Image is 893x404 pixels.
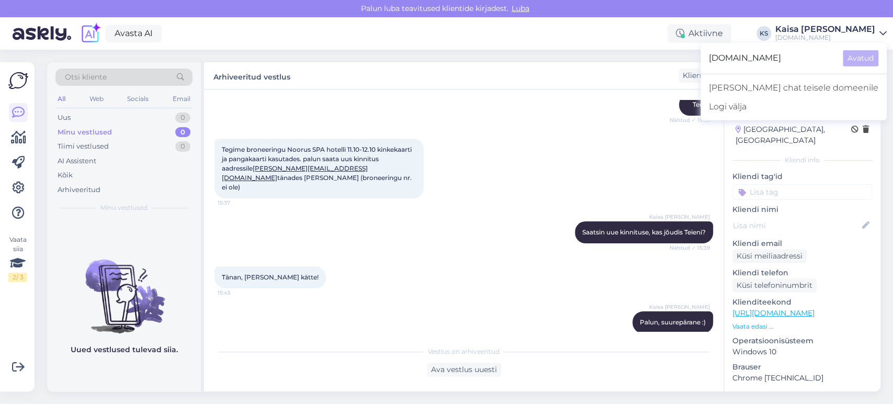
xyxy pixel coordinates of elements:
button: Avatud [843,50,878,66]
span: Nähtud ✓ 15:39 [670,244,710,252]
span: Minu vestlused [100,203,148,212]
div: 0 [175,113,190,123]
span: Kaisa [PERSON_NAME] [649,303,710,311]
p: Uued vestlused tulevad siia. [71,344,178,355]
div: [GEOGRAPHIC_DATA], [GEOGRAPHIC_DATA] [736,124,851,146]
a: [PERSON_NAME] chat teisele domeenile [700,78,887,97]
p: Windows 10 [732,346,872,357]
div: Web [87,92,106,106]
div: Minu vestlused [58,127,112,138]
div: Kõik [58,170,73,181]
div: 0 [175,127,190,138]
div: Küsi meiliaadressi [732,249,807,263]
span: Saatsin uue kinnituse, kas jõudis Teieni? [582,228,706,236]
span: 15:37 [218,199,257,207]
a: [PERSON_NAME][EMAIL_ADDRESS][DOMAIN_NAME] [222,164,368,182]
p: Brauser [732,362,872,373]
div: Logi välja [700,97,887,116]
div: Aktiivne [668,24,731,43]
div: Ava vestlus uuesti [427,363,501,377]
div: Uus [58,113,71,123]
div: Kliendi info [732,155,872,165]
div: Email [171,92,193,106]
span: Otsi kliente [65,72,107,83]
label: Arhiveeritud vestlus [213,69,290,83]
span: [DOMAIN_NAME] [709,50,834,66]
p: Kliendi telefon [732,267,872,278]
span: Nähtud ✓ 15:33 [670,116,710,124]
div: KS [756,26,771,41]
a: Kaisa [PERSON_NAME][DOMAIN_NAME] [775,25,887,42]
span: Tegime broneeringu Noorus SPA hotelli 11.10-12.10 kinkekaarti ja pangakaarti kasutades. palun saa... [222,145,413,191]
div: Klient [679,70,704,81]
span: Luba [508,4,533,13]
div: AI Assistent [58,156,96,166]
p: Kliendi tag'id [732,171,872,182]
p: Operatsioonisüsteem [732,335,872,346]
input: Lisa tag [732,184,872,200]
div: 2 / 3 [8,273,27,282]
a: [URL][DOMAIN_NAME] [732,308,815,318]
span: 15:45 [218,289,257,297]
span: Vestlus on arhiveeritud [428,347,500,356]
p: Kliendi email [732,238,872,249]
div: 0 [175,141,190,152]
span: Tänan, [PERSON_NAME] kätte! [222,273,319,281]
img: Askly Logo [8,71,28,91]
p: Chrome [TECHNICAL_ID] [732,373,872,384]
p: Vaata edasi ... [732,322,872,331]
span: Palun, suurepärane :) [640,318,706,326]
span: Tere [693,100,706,108]
div: Socials [125,92,151,106]
p: Kliendi nimi [732,204,872,215]
div: Tiimi vestlused [58,141,109,152]
div: Küsi telefoninumbrit [732,278,817,293]
a: Avasta AI [106,25,162,42]
div: Arhiveeritud [58,185,100,195]
span: Kaisa [PERSON_NAME] [649,213,710,221]
img: explore-ai [80,23,101,44]
input: Lisa nimi [733,220,860,231]
div: Kaisa [PERSON_NAME] [775,25,875,33]
p: Klienditeekond [732,297,872,308]
div: Vaata siia [8,235,27,282]
div: [DOMAIN_NAME] [775,33,875,42]
img: No chats [47,241,201,335]
div: All [55,92,67,106]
